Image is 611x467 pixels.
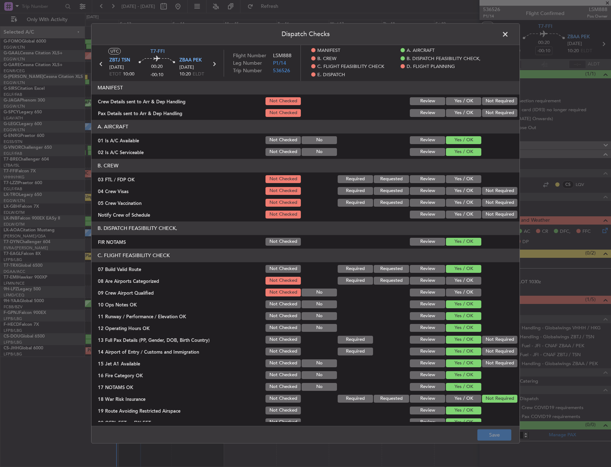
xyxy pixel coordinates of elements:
[446,211,481,218] button: Yes / OK
[446,265,481,273] button: Yes / OK
[91,24,520,45] header: Dispatch Checks
[482,187,517,195] button: Not Required
[446,312,481,320] button: Yes / OK
[446,348,481,355] button: Yes / OK
[446,136,481,144] button: Yes / OK
[446,371,481,379] button: Yes / OK
[446,97,481,105] button: Yes / OK
[446,148,481,156] button: Yes / OK
[482,97,517,105] button: Not Required
[446,383,481,391] button: Yes / OK
[446,407,481,414] button: Yes / OK
[446,277,481,285] button: Yes / OK
[482,348,517,355] button: Not Required
[482,395,517,403] button: Not Required
[482,211,517,218] button: Not Required
[446,359,481,367] button: Yes / OK
[482,359,517,367] button: Not Required
[407,55,481,63] span: B. DISPATCH FEASIBILITY CHECK,
[446,187,481,195] button: Yes / OK
[446,109,481,117] button: Yes / OK
[446,199,481,207] button: Yes / OK
[482,199,517,207] button: Not Required
[446,238,481,246] button: Yes / OK
[446,289,481,296] button: Yes / OK
[446,336,481,344] button: Yes / OK
[446,300,481,308] button: Yes / OK
[446,324,481,332] button: Yes / OK
[482,109,517,117] button: Not Required
[446,175,481,183] button: Yes / OK
[446,418,481,426] button: Yes / OK
[482,336,517,344] button: Not Required
[446,395,481,403] button: Yes / OK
